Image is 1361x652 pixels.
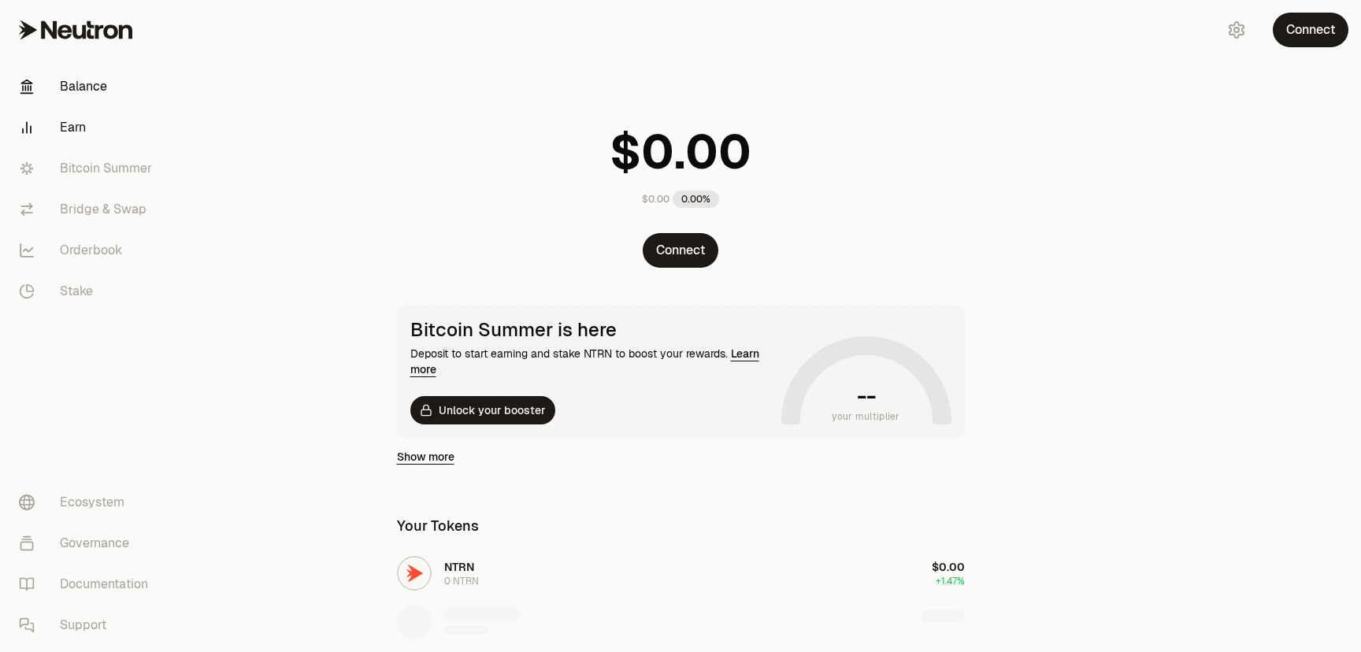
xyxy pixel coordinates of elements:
[832,409,900,424] span: your multiplier
[410,396,555,424] button: Unlock your booster
[6,482,170,523] a: Ecosystem
[643,233,718,268] button: Connect
[857,383,875,409] h1: --
[6,230,170,271] a: Orderbook
[397,515,479,537] div: Your Tokens
[6,66,170,107] a: Balance
[6,148,170,189] a: Bitcoin Summer
[1273,13,1348,47] button: Connect
[6,605,170,646] a: Support
[642,193,669,206] div: $0.00
[6,564,170,605] a: Documentation
[6,271,170,312] a: Stake
[410,319,775,341] div: Bitcoin Summer is here
[6,523,170,564] a: Governance
[6,189,170,230] a: Bridge & Swap
[410,346,775,377] div: Deposit to start earning and stake NTRN to boost your rewards.
[397,449,454,465] a: Show more
[673,191,719,208] div: 0.00%
[6,107,170,148] a: Earn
